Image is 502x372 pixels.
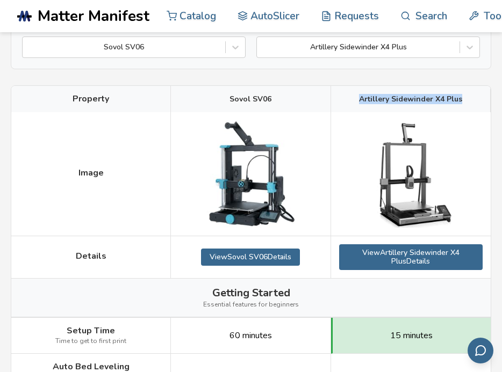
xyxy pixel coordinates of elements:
span: Sovol SV06 [230,95,271,104]
a: ViewArtillery Sidewinder X4 PlusDetails [339,244,483,270]
span: Property [73,94,109,104]
label: Left Printer [22,24,246,32]
span: 60 minutes [230,331,272,340]
span: Getting Started [212,287,290,299]
span: Image [78,168,104,178]
span: Artillery Sidewinder X4 Plus [359,95,462,104]
span: Matter Manifest [38,8,149,25]
label: Right Printer [256,24,480,32]
a: ViewSovol SV06Details [201,249,300,266]
input: Artillery Sidewinder X4 Plus [262,42,264,52]
img: Artillery Sidewinder X4 Plus [357,120,464,228]
img: Sovol SV06 [197,120,304,228]
span: Setup Time [67,326,115,335]
span: Essential features for beginners [203,301,299,309]
button: Send feedback via email [468,338,493,363]
span: Details [76,251,106,261]
span: 15 minutes [390,331,433,340]
span: Auto Bed Leveling [53,362,130,371]
span: Time to get to first print [55,338,126,345]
